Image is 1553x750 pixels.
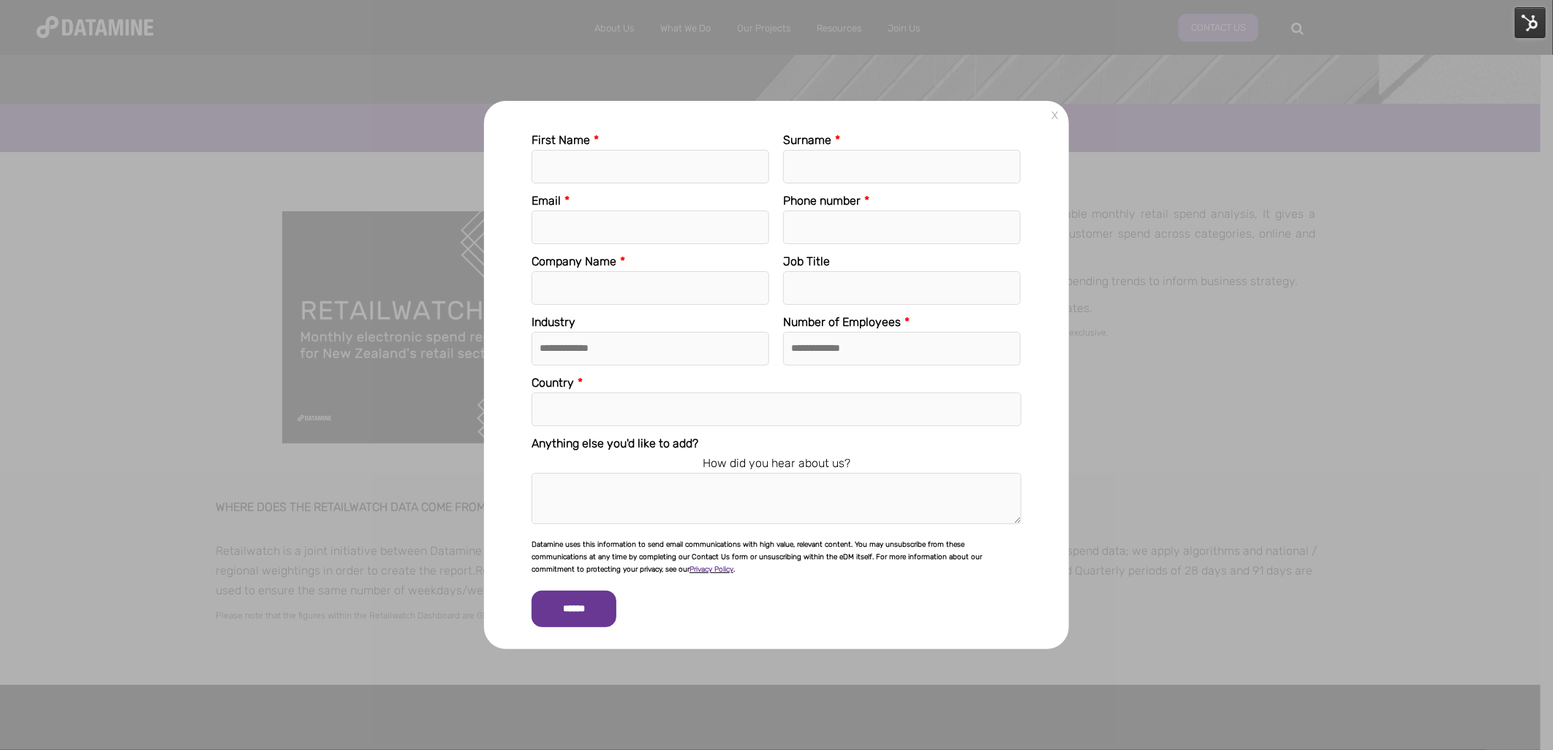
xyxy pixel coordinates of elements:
span: Job Title [783,254,830,268]
span: Industry [532,315,575,329]
span: Phone number [783,194,861,208]
legend: How did you hear about us? [532,453,1021,473]
span: Email [532,194,561,208]
span: Company Name [532,254,616,268]
a: X [1046,107,1064,125]
span: Number of Employees [783,315,901,329]
a: Privacy Policy [689,565,733,574]
span: Surname [783,133,831,147]
span: Anything else you'd like to add? [532,436,698,450]
span: First Name [532,133,590,147]
img: HubSpot Tools Menu Toggle [1515,7,1546,38]
p: Datamine uses this information to send email communications with high value, relevant content. Yo... [532,539,1021,576]
span: Country [532,376,574,390]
